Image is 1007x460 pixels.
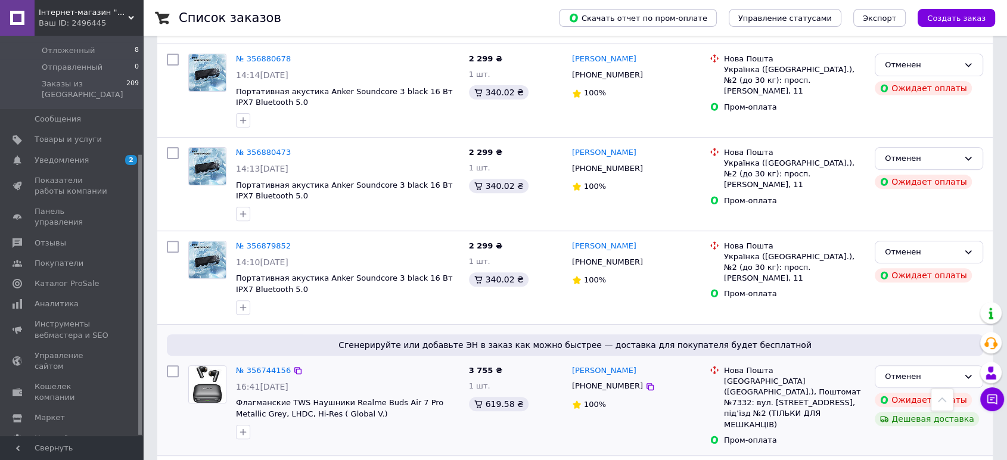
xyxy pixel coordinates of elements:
span: 3 755 ₴ [469,366,502,375]
a: Портативная акустика Anker Soundcore 3 black 16 Вт IPX7 Bluetooth 5.0 [236,273,452,294]
span: 1 шт. [469,70,490,79]
div: Ваш ID: 2496445 [39,18,143,29]
span: [PHONE_NUMBER] [572,381,643,390]
span: [PHONE_NUMBER] [572,164,643,173]
span: Отправленный [42,62,102,73]
span: 16:41[DATE] [236,382,288,391]
div: Пром-оплата [724,435,865,446]
span: Настройки [35,433,78,444]
button: Чат с покупателем [980,387,1004,411]
button: Создать заказ [918,9,995,27]
span: 14:13[DATE] [236,164,288,173]
div: Нова Пошта [724,147,865,158]
span: 2 [125,155,137,165]
span: Інтернет-магазин "MobyMix" [39,7,128,18]
h1: Список заказов [179,11,281,25]
button: Управление статусами [729,9,841,27]
span: Сообщения [35,114,81,125]
span: 1 шт. [469,163,490,172]
span: 100% [584,275,606,284]
span: Сгенерируйте или добавьте ЭН в заказ как можно быстрее — доставка для покупателя будет бесплатной [172,339,978,351]
div: Ожидает оплаты [875,268,972,282]
span: Аналитика [35,299,79,309]
div: Українка ([GEOGRAPHIC_DATA].), №2 (до 30 кг): просп. [PERSON_NAME], 11 [724,64,865,97]
a: Портативная акустика Anker Soundcore 3 black 16 Вт IPX7 Bluetooth 5.0 [236,181,452,201]
span: Маркет [35,412,65,423]
span: Показатели работы компании [35,175,110,197]
span: 100% [584,400,606,409]
span: 1 шт. [469,381,490,390]
div: Нова Пошта [724,241,865,251]
a: № 356744156 [236,366,291,375]
div: Нова Пошта [724,54,865,64]
span: Управление статусами [738,14,832,23]
a: № 356880678 [236,54,291,63]
div: [GEOGRAPHIC_DATA] ([GEOGRAPHIC_DATA].), Поштомат №7332: вул. [STREET_ADDRESS], під’їзд №2 (ТІЛЬКИ... [724,376,865,430]
span: Отзывы [35,238,66,248]
div: Нова Пошта [724,365,865,376]
a: Фото товару [188,241,226,279]
span: Кошелек компании [35,381,110,403]
span: 1 шт. [469,257,490,266]
img: Фото товару [189,148,226,185]
span: Управление сайтом [35,350,110,372]
div: 619.58 ₴ [469,397,529,411]
a: № 356880473 [236,148,291,157]
div: Пром-оплата [724,102,865,113]
div: Пром-оплата [724,288,865,299]
span: 2 299 ₴ [469,54,502,63]
img: Фото товару [189,54,226,91]
span: 14:14[DATE] [236,70,288,80]
span: 100% [584,182,606,191]
div: Отменен [885,153,959,165]
span: 2 299 ₴ [469,241,502,250]
a: [PERSON_NAME] [572,54,636,65]
span: Инструменты вебмастера и SEO [35,319,110,340]
span: Создать заказ [927,14,986,23]
span: 14:10[DATE] [236,257,288,267]
div: Пром-оплата [724,195,865,206]
div: Українка ([GEOGRAPHIC_DATA].), №2 (до 30 кг): просп. [PERSON_NAME], 11 [724,251,865,284]
span: 2 299 ₴ [469,148,502,157]
a: Фото товару [188,54,226,92]
div: Ожидает оплаты [875,393,972,407]
div: 340.02 ₴ [469,179,529,193]
span: [PHONE_NUMBER] [572,70,643,79]
a: № 356879852 [236,241,291,250]
a: [PERSON_NAME] [572,241,636,252]
div: Ожидает оплаты [875,175,972,189]
div: Українка ([GEOGRAPHIC_DATA].), №2 (до 30 кг): просп. [PERSON_NAME], 11 [724,158,865,191]
span: Уведомления [35,155,89,166]
span: Заказы из [GEOGRAPHIC_DATA] [42,79,126,100]
div: 340.02 ₴ [469,272,529,287]
img: Фото товару [189,241,226,278]
img: Фото товару [189,366,226,403]
a: Создать заказ [906,13,995,22]
div: 340.02 ₴ [469,85,529,100]
span: 209 [126,79,139,100]
span: 8 [135,45,139,56]
span: [PHONE_NUMBER] [572,257,643,266]
span: Скачать отчет по пром-оплате [568,13,707,23]
a: Флагманские TWS Наушники Realme Buds Air 7 Pro Metallic Grey, LHDC, Hi-Res ( Global V.) [236,398,443,418]
a: Фото товару [188,365,226,403]
button: Экспорт [853,9,906,27]
div: Ожидает оплаты [875,81,972,95]
div: Отменен [885,246,959,259]
div: Отменен [885,59,959,72]
div: Дешевая доставка [875,412,979,426]
span: Покупатели [35,258,83,269]
a: Портативная акустика Anker Soundcore 3 black 16 Вт IPX7 Bluetooth 5.0 [236,87,452,107]
span: Товары и услуги [35,134,102,145]
span: 0 [135,62,139,73]
div: Отменен [885,371,959,383]
span: Панель управления [35,206,110,228]
a: [PERSON_NAME] [572,365,636,377]
span: Каталог ProSale [35,278,99,289]
a: [PERSON_NAME] [572,147,636,158]
a: Фото товару [188,147,226,185]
